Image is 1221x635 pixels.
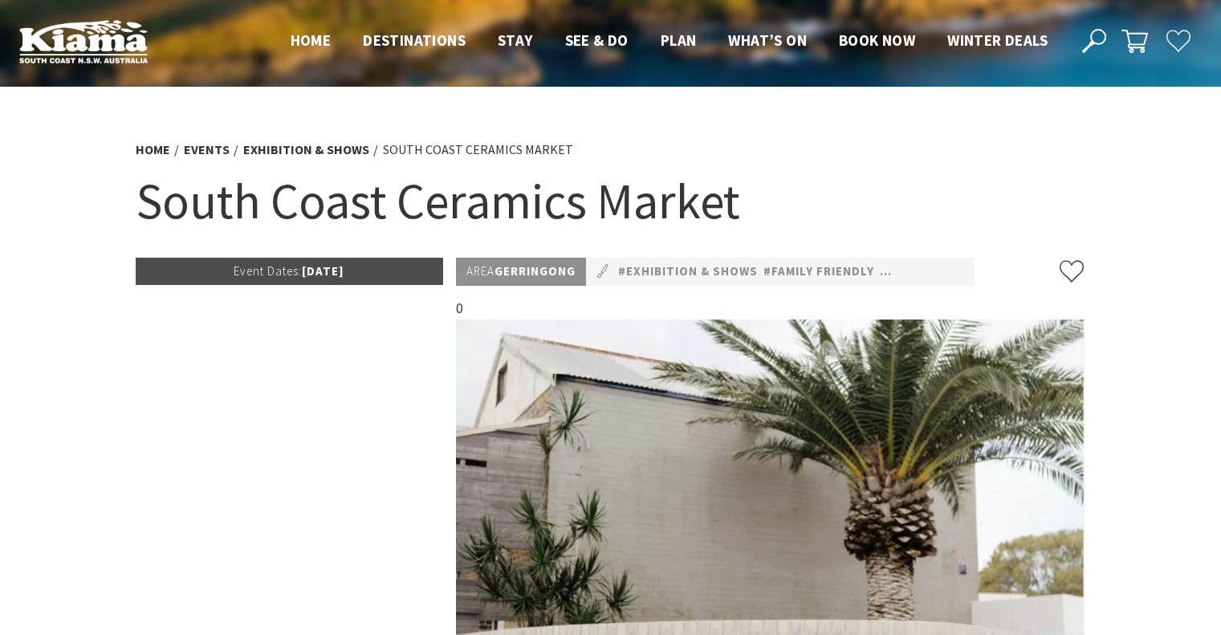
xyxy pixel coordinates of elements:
[565,31,629,51] a: See & Do
[19,19,148,63] img: Kiama Logo
[728,31,807,51] a: What’s On
[456,258,586,286] p: Gerringong
[466,263,495,279] span: Area
[136,141,170,158] a: Home
[291,31,332,50] span: Home
[565,31,629,50] span: See & Do
[275,28,1064,55] nav: Main Menu
[618,262,758,282] a: #Exhibition & Shows
[661,31,697,51] a: Plan
[498,31,533,50] span: Stay
[839,31,915,50] span: Book now
[839,31,915,51] a: Book now
[234,263,302,279] span: Event Dates:
[184,141,230,158] a: Events
[947,31,1048,50] span: Winter Deals
[959,262,1025,282] a: #Markets
[243,141,369,158] a: Exhibition & Shows
[383,140,573,161] li: South Coast Ceramics Market
[291,31,332,51] a: Home
[880,262,954,282] a: #Festivals
[763,262,874,282] a: #Family Friendly
[498,31,533,51] a: Stay
[661,31,697,50] span: Plan
[947,31,1048,51] a: Winter Deals
[136,169,1086,234] h1: South Coast Ceramics Market
[363,31,466,51] a: Destinations
[728,31,807,50] span: What’s On
[136,258,444,285] p: [DATE]
[363,31,466,50] span: Destinations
